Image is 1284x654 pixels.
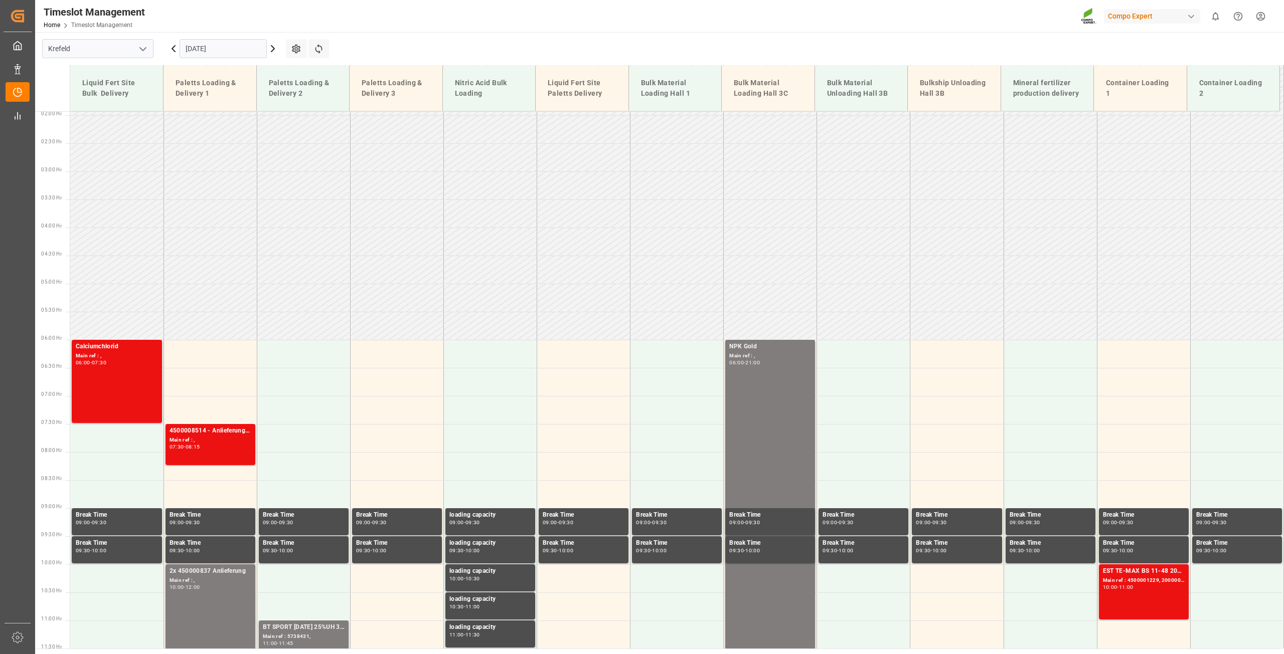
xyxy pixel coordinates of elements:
[837,548,839,553] div: -
[730,74,807,103] div: Bulk Material Loading Hall 3C
[41,504,62,509] span: 09:00 Hr
[279,520,293,525] div: 09:30
[451,74,528,103] div: Nitric Acid Bulk Loading
[449,566,531,576] div: loading capacity
[839,520,853,525] div: 09:30
[1009,74,1086,103] div: Mineral fertilizer production delivery
[41,644,62,649] span: 11:30 Hr
[637,74,714,103] div: Bulk Material Loading Hall 1
[744,360,745,365] div: -
[1010,520,1024,525] div: 09:00
[184,585,185,589] div: -
[729,352,811,360] div: Main ref : ,
[277,520,278,525] div: -
[279,641,293,645] div: 11:45
[449,622,531,632] div: loading capacity
[186,548,200,553] div: 10:00
[263,622,345,632] div: BT SPORT [DATE] 25%UH 3M FOL 25 INT MSE;EST MF BS KR 13-40-0 FOL 20 INT MSE;EST PL KR 18-24-5 FOL...
[823,538,904,548] div: Break Time
[372,548,387,553] div: 10:00
[41,532,62,537] span: 09:30 Hr
[729,510,811,520] div: Break Time
[1211,520,1212,525] div: -
[745,548,760,553] div: 10:00
[371,548,372,553] div: -
[356,510,438,520] div: Break Time
[184,445,185,449] div: -
[1196,510,1278,520] div: Break Time
[916,520,930,525] div: 09:00
[1010,510,1091,520] div: Break Time
[41,139,62,144] span: 02:30 Hr
[1024,548,1025,553] div: -
[449,548,464,553] div: 09:30
[41,448,62,453] span: 08:00 Hr
[1010,538,1091,548] div: Break Time
[135,41,150,57] button: open menu
[372,520,387,525] div: 09:30
[465,604,480,609] div: 11:00
[41,111,62,116] span: 02:00 Hr
[1026,548,1040,553] div: 10:00
[636,510,718,520] div: Break Time
[449,538,531,548] div: loading capacity
[263,548,277,553] div: 09:30
[465,548,480,553] div: 10:00
[42,39,153,58] input: Type to search/select
[823,510,904,520] div: Break Time
[356,538,438,548] div: Break Time
[651,548,652,553] div: -
[1024,520,1025,525] div: -
[465,576,480,581] div: 10:30
[186,520,200,525] div: 09:30
[932,520,947,525] div: 09:30
[464,604,465,609] div: -
[170,566,251,576] div: 2x 450000837 Anlieferung
[263,520,277,525] div: 09:00
[449,594,531,604] div: loading capacity
[41,251,62,257] span: 04:30 Hr
[1117,520,1118,525] div: -
[92,520,106,525] div: 09:30
[449,604,464,609] div: 10:30
[636,538,718,548] div: Break Time
[652,548,667,553] div: 10:00
[356,520,371,525] div: 09:00
[543,510,624,520] div: Break Time
[636,548,651,553] div: 09:30
[1026,520,1040,525] div: 09:30
[170,520,184,525] div: 09:00
[277,548,278,553] div: -
[1104,9,1200,24] div: Compo Expert
[636,520,651,525] div: 09:00
[170,436,251,445] div: Main ref : ,
[449,520,464,525] div: 09:00
[41,307,62,313] span: 05:30 Hr
[729,538,811,548] div: Break Time
[651,520,652,525] div: -
[44,22,60,29] a: Home
[356,548,371,553] div: 09:30
[1103,585,1117,589] div: 10:00
[544,74,620,103] div: Liquid Fert Site Paletts Delivery
[464,632,465,637] div: -
[41,167,62,172] span: 03:00 Hr
[543,520,557,525] div: 09:00
[1212,548,1227,553] div: 10:00
[41,560,62,565] span: 10:00 Hr
[41,195,62,200] span: 03:30 Hr
[263,538,345,548] div: Break Time
[1117,548,1118,553] div: -
[1103,576,1185,585] div: Main ref : 4500001229, 2000001221
[1103,566,1185,576] div: EST TE-MAX BS 11-48 20kg (x56) INT MTO
[837,520,839,525] div: -
[41,223,62,229] span: 04:00 Hr
[263,641,277,645] div: 11:00
[1212,520,1227,525] div: 09:30
[729,360,744,365] div: 06:00
[1103,538,1185,548] div: Break Time
[1103,510,1185,520] div: Break Time
[170,445,184,449] div: 07:30
[1196,538,1278,548] div: Break Time
[932,548,947,553] div: 10:00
